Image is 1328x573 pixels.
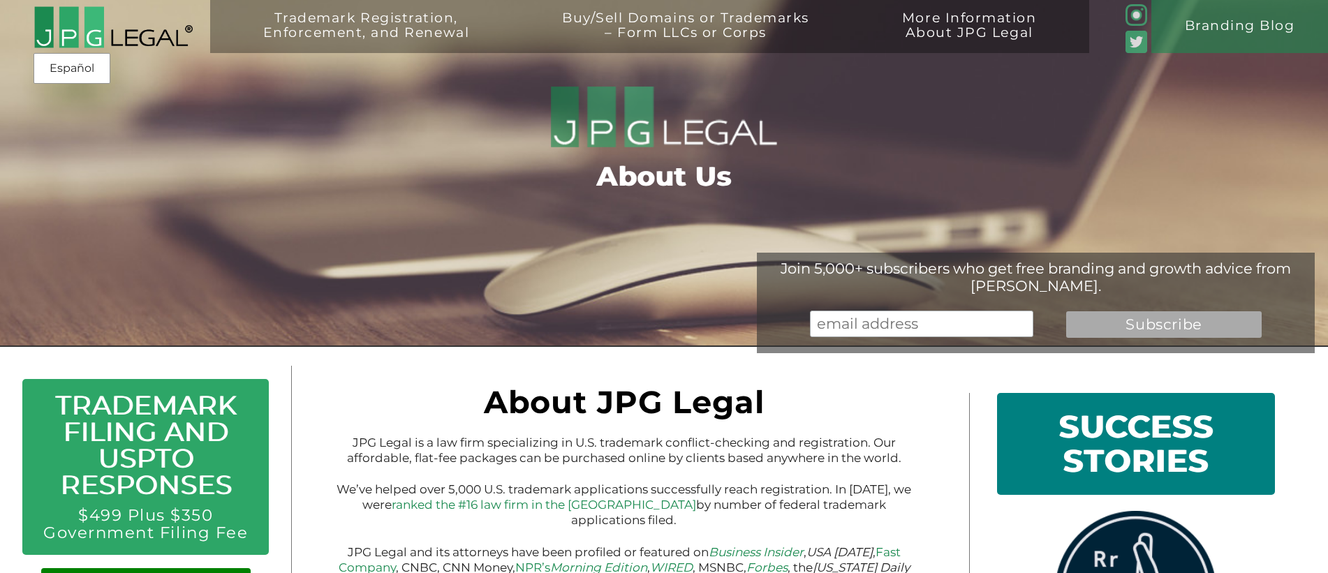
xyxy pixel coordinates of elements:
[392,498,696,512] a: ranked the #16 law firm in the [GEOGRAPHIC_DATA]
[522,11,849,64] a: Buy/Sell Domains or Trademarks– Form LLCs or Corps
[810,311,1033,337] input: email address
[223,11,510,64] a: Trademark Registration,Enforcement, and Renewal
[34,6,193,49] img: 2016-logo-black-letters-3-r.png
[757,260,1315,295] div: Join 5,000+ subscribers who get free branding and growth advice from [PERSON_NAME].
[38,56,106,81] a: Español
[709,545,804,559] a: Business Insider
[1126,4,1148,27] img: glyph-logo_May2016-green3-90.png
[1010,406,1262,482] h1: SUCCESS STORIES
[1126,31,1148,53] img: Twitter_Social_Icon_Rounded_Square_Color-mid-green3-90.png
[862,11,1076,64] a: More InformationAbout JPG Legal
[1066,311,1262,338] input: Subscribe
[806,545,873,559] em: USA [DATE]
[332,393,916,419] h1: About JPG Legal
[43,505,248,542] a: $499 Plus $350 Government Filing Fee
[55,389,237,501] a: Trademark Filing and USPTO Responses
[332,482,916,528] p: We’ve helped over 5,000 U.S. trademark applications successfully reach registration. In [DATE], w...
[332,435,916,466] p: JPG Legal is a law firm specializing in U.S. trademark conflict-checking and registration. Our af...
